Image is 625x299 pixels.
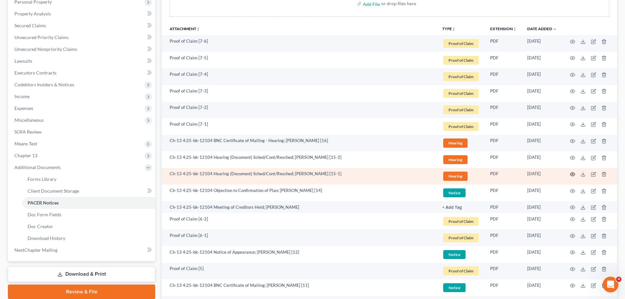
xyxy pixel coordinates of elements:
[162,52,437,69] td: Proof of Claim [7-5]
[485,213,522,230] td: PDF
[381,0,416,7] div: or drop files here
[162,135,437,152] td: Ch-13 4:25-bk-12104 BNC Certificate of Mailing - Hearing; [PERSON_NAME] [16]
[522,263,562,280] td: [DATE]
[14,58,32,64] span: Lawsuits
[522,102,562,118] td: [DATE]
[522,246,562,263] td: [DATE]
[485,52,522,69] td: PDF
[527,26,557,31] a: Date Added expand_more
[14,23,46,28] span: Secured Claims
[196,27,200,31] i: unfold_more
[9,126,155,138] a: SOFA Review
[485,135,522,152] td: PDF
[443,122,479,131] span: Proof of Claim
[442,88,480,99] a: Proof of Claim
[485,263,522,280] td: PDF
[442,104,480,115] a: Proof of Claim
[442,171,480,182] a: Hearing
[443,233,479,242] span: Proof of Claim
[442,282,480,293] a: Notice
[442,138,480,148] a: Hearing
[452,27,456,31] i: unfold_more
[8,267,155,282] a: Download & Print
[14,141,37,146] span: Means Test
[162,279,437,296] td: Ch-13 4:25-bk-12104 BNC Certificate of Mailing; [PERSON_NAME] [11]
[522,184,562,201] td: [DATE]
[485,151,522,168] td: PDF
[14,105,33,111] span: Expenses
[522,279,562,296] td: [DATE]
[522,168,562,185] td: [DATE]
[522,68,562,85] td: [DATE]
[442,249,480,260] a: Notice
[14,117,44,123] span: Miscellaneous
[490,26,517,31] a: Extensionunfold_more
[9,43,155,55] a: Unsecured Nonpriority Claims
[442,154,480,165] a: Hearing
[443,283,466,292] span: Notice
[485,184,522,201] td: PDF
[162,168,437,185] td: Ch-13 4:25-bk-12104 Hearing (Document) Sched/Cont/Resched; [PERSON_NAME] [15-1]
[9,32,155,43] a: Unsecured Priority Claims
[14,129,42,135] span: SOFA Review
[14,153,37,158] span: Chapter 13
[522,135,562,152] td: [DATE]
[442,204,480,210] a: + Add Tag
[14,94,30,99] span: Income
[443,250,466,259] span: Notice
[14,82,74,87] span: Codebtors Insiders & Notices
[443,217,479,226] span: Proof of Claim
[442,266,480,276] a: Proof of Claim
[442,38,480,49] a: Proof of Claim
[485,35,522,52] td: PDF
[443,89,479,98] span: Proof of Claim
[162,229,437,246] td: Proof of Claim [6-1]
[28,224,53,229] span: Doc Creator
[603,277,618,292] iframe: Intercom live chat
[522,118,562,135] td: [DATE]
[485,85,522,102] td: PDF
[162,85,437,102] td: Proof of Claim [7-3]
[485,201,522,213] td: PDF
[22,173,155,185] a: Forms Library
[522,85,562,102] td: [DATE]
[28,200,59,205] span: PACER Notices
[485,229,522,246] td: PDF
[485,246,522,263] td: PDF
[22,221,155,232] a: Doc Creator
[22,197,155,209] a: PACER Notices
[513,27,517,31] i: unfold_more
[485,168,522,185] td: PDF
[28,188,79,194] span: Client Document Storage
[28,235,65,241] span: Download History
[162,102,437,118] td: Proof of Claim [7-2]
[443,139,468,147] span: Hearing
[443,39,479,48] span: Proof of Claim
[522,229,562,246] td: [DATE]
[442,232,480,243] a: Proof of Claim
[162,184,437,201] td: Ch-13 4:25-bk-12104 Objection to Confirmation of Plan; [PERSON_NAME] [14]
[485,102,522,118] td: PDF
[485,118,522,135] td: PDF
[162,118,437,135] td: Proof of Claim [7-1]
[442,71,480,82] a: Proof of Claim
[9,244,155,256] a: NextChapter Mailing
[162,151,437,168] td: Ch-13 4:25-bk-12104 Hearing (Document) Sched/Cont/Resched; [PERSON_NAME] [15-2]
[162,246,437,263] td: Ch-13 4:25-bk-12104 Notice of Appearance; [PERSON_NAME] [12]
[443,72,479,81] span: Proof of Claim
[443,188,466,197] span: Notice
[522,213,562,230] td: [DATE]
[162,263,437,280] td: Proof of Claim [5]
[443,155,468,164] span: Hearing
[14,46,77,52] span: Unsecured Nonpriority Claims
[442,121,480,132] a: Proof of Claim
[22,232,155,244] a: Download History
[14,70,56,75] span: Executory Contracts
[14,34,69,40] span: Unsecured Priority Claims
[442,55,480,66] a: Proof of Claim
[442,216,480,227] a: Proof of Claim
[442,187,480,198] a: Notice
[28,176,56,182] span: Forms Library
[9,55,155,67] a: Lawsuits
[522,35,562,52] td: [DATE]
